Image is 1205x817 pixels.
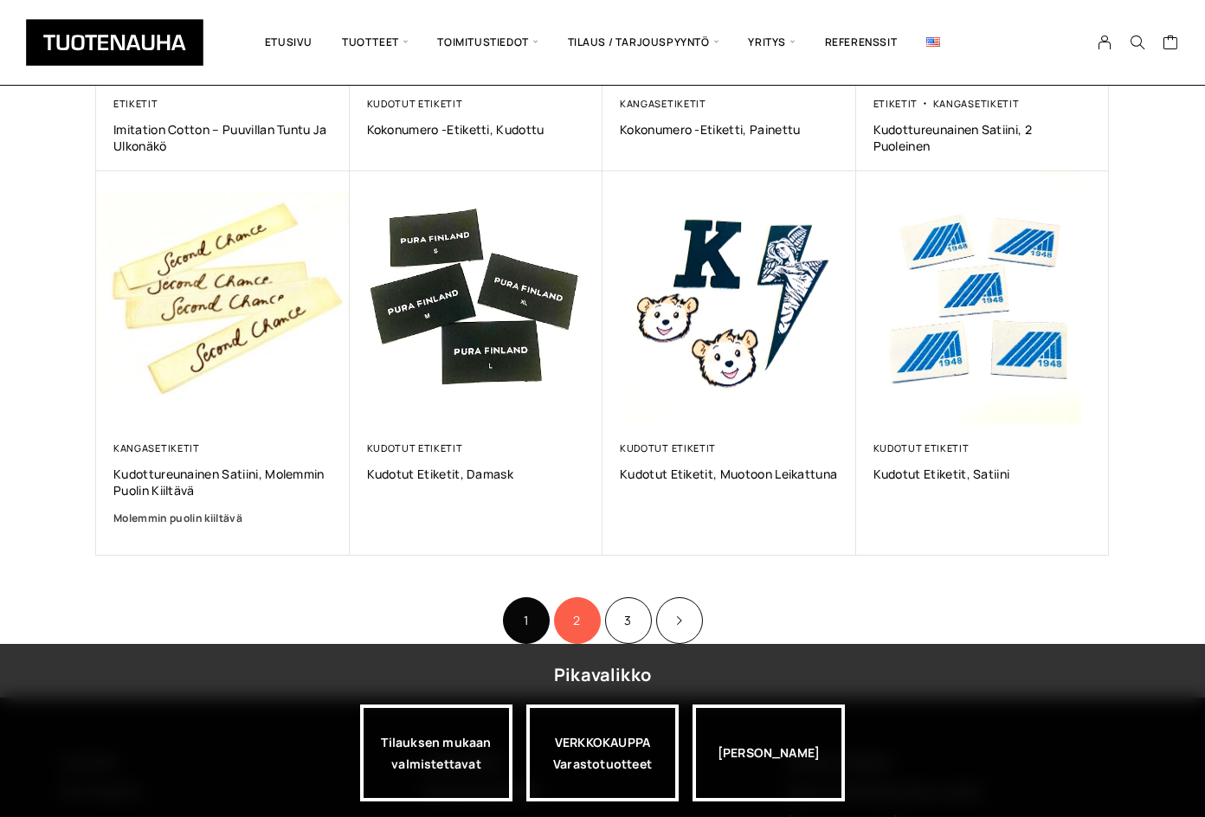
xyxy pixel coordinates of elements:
[113,97,158,110] a: Etiketit
[250,13,327,72] a: Etusivu
[526,704,679,801] div: VERKKOKAUPPA Varastotuotteet
[327,13,422,72] span: Tuotteet
[620,97,706,110] a: Kangasetiketit
[620,466,839,482] a: Kudotut etiketit, muotoon leikattuna
[113,511,242,525] b: Molemmin puolin kiiltävä
[554,597,601,644] a: Sivu 2
[113,510,332,527] a: Molemmin puolin kiiltävä
[113,441,200,454] a: Kangasetiketit
[873,121,1092,154] a: Kudottureunainen satiini, 2 puoleinen
[367,466,586,482] a: Kudotut etiketit, Damask
[1163,34,1179,55] a: Cart
[810,13,912,72] a: Referenssit
[113,121,332,154] a: Imitation Cotton – puuvillan tuntu ja ulkonäkö
[620,121,839,138] a: Kokonumero -etiketti, Painettu
[367,441,463,454] a: Kudotut etiketit
[503,597,550,644] span: Sivu 1
[367,121,586,138] a: Kokonumero -etiketti, Kudottu
[1088,35,1122,50] a: My Account
[26,19,203,66] img: Tuotenauha Oy
[422,13,552,72] span: Toimitustiedot
[933,97,1020,110] a: Kangasetiketit
[113,466,332,499] a: Kudottureunainen satiini, molemmin puolin kiiltävä
[693,704,845,801] div: [PERSON_NAME]
[96,595,1109,646] nav: Product Pagination
[526,704,679,801] a: VERKKOKAUPPAVarastotuotteet
[926,37,940,47] img: English
[554,659,651,691] div: Pikavalikko
[1121,35,1154,50] button: Search
[733,13,809,72] span: Yritys
[873,466,1092,482] a: Kudotut etiketit, satiini
[605,597,652,644] a: Sivu 3
[553,13,734,72] span: Tilaus / Tarjouspyyntö
[360,704,512,801] a: Tilauksen mukaan valmistettavat
[620,441,716,454] a: Kudotut etiketit
[873,441,970,454] a: Kudotut etiketit
[367,97,463,110] a: Kudotut etiketit
[873,97,918,110] a: Etiketit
